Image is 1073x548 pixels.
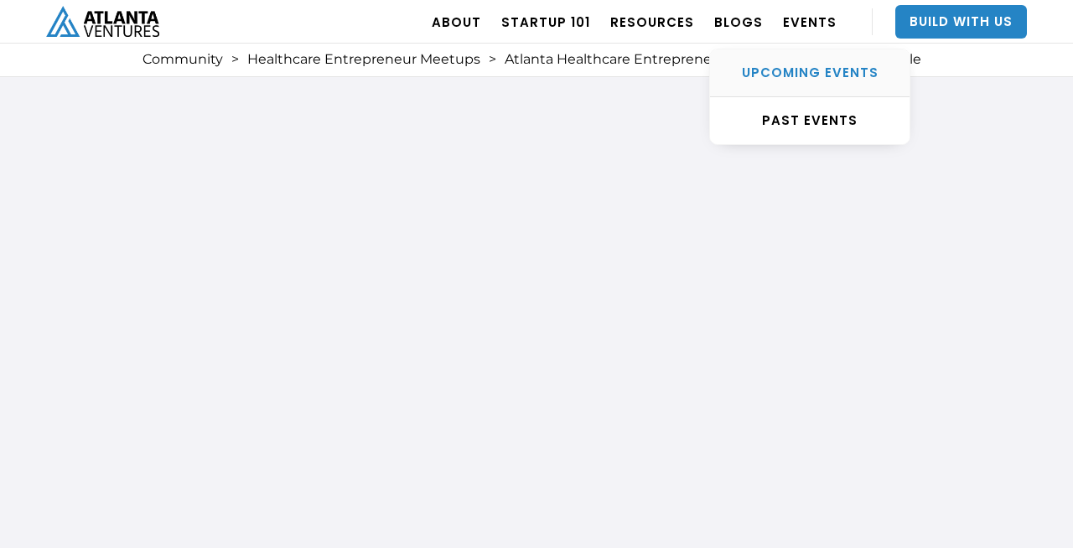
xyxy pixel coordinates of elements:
div: UPCOMING EVENTS [710,65,910,81]
a: Community [143,51,223,68]
a: Healthcare Entrepreneur Meetups [247,51,480,68]
div: > [231,51,239,68]
div: > [489,51,496,68]
a: Build With Us [895,5,1027,39]
div: PAST EVENTS [710,112,910,129]
div: Atlanta Healthcare Entrepreneur Meetup Startup Roundtable [505,51,921,68]
a: UPCOMING EVENTS [710,49,910,97]
a: PAST EVENTS [710,97,910,144]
